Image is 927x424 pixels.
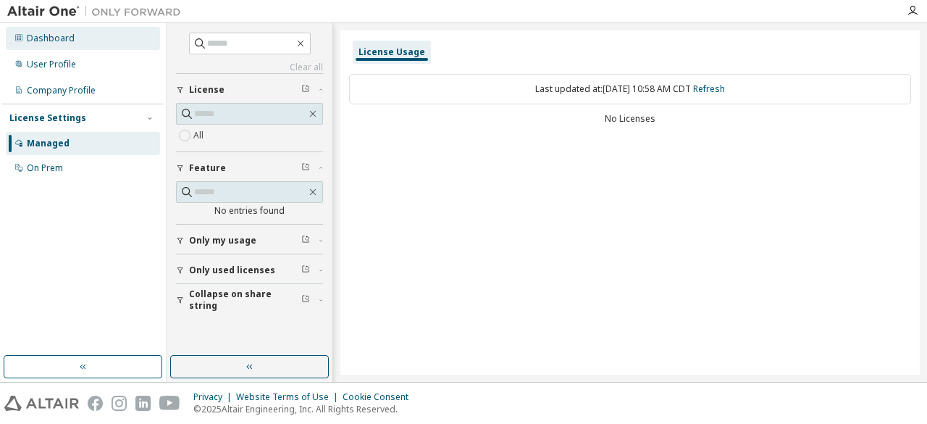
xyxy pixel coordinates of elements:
div: License Usage [358,46,425,58]
span: Feature [189,162,226,174]
span: Clear filter [301,162,310,174]
div: User Profile [27,59,76,70]
button: Only used licenses [176,254,323,286]
span: Clear filter [301,294,310,306]
span: Clear filter [301,84,310,96]
span: Only my usage [189,235,256,246]
label: All [193,127,206,144]
img: instagram.svg [112,396,127,411]
span: License [189,84,225,96]
div: Company Profile [27,85,96,96]
div: Cookie Consent [343,391,417,403]
img: Altair One [7,4,188,19]
img: altair_logo.svg [4,396,79,411]
img: linkedin.svg [135,396,151,411]
button: Feature [176,152,323,184]
span: Only used licenses [189,265,275,276]
div: Dashboard [27,33,75,44]
img: facebook.svg [88,396,103,411]
div: License Settings [9,112,86,124]
button: Collapse on share string [176,284,323,316]
button: License [176,74,323,106]
div: Privacy [193,391,236,403]
span: Collapse on share string [189,288,301,312]
span: Clear filter [301,265,310,276]
a: Clear all [176,62,323,73]
button: Only my usage [176,225,323,257]
p: © 2025 Altair Engineering, Inc. All Rights Reserved. [193,403,417,415]
div: Website Terms of Use [236,391,343,403]
div: Last updated at: [DATE] 10:58 AM CDT [349,74,911,104]
a: Refresh [693,83,725,95]
img: youtube.svg [159,396,180,411]
div: No Licenses [349,113,911,125]
div: No entries found [176,205,323,217]
div: Managed [27,138,70,149]
div: On Prem [27,162,63,174]
span: Clear filter [301,235,310,246]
